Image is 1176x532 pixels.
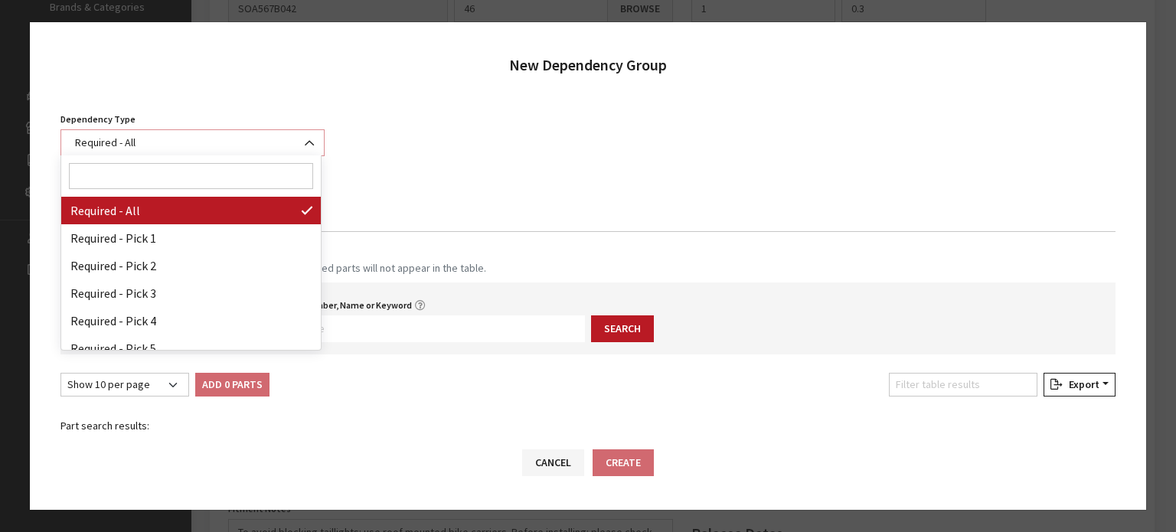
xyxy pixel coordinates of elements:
caption: Part search results: [60,409,1115,443]
li: Required - Pick 2 [61,252,321,279]
label: You can add one or more wildcards (*) anywhere in your search query for more accurate results. [248,299,412,312]
li: Required - Pick 4 [61,307,321,335]
small: You may select up to 25 to add simultaneously. Superseded parts will not appear in the table. [60,260,1115,276]
h2: New Dependency Group [509,53,667,77]
button: Cancel [522,449,584,476]
li: Required - Pick 1 [61,224,321,252]
button: Search [591,315,654,342]
li: Required - All [61,197,321,224]
div: No parts added. [60,201,1115,219]
button: Export [1044,373,1116,397]
li: Required - Pick 5 [61,335,321,362]
h4: Narrow down your search for parts to add [60,244,1115,260]
span: Required - All [60,129,324,156]
span: Required - All [70,135,314,151]
li: Required - Pick 3 [61,279,321,307]
input: You can add one or more wildcards (*) anywhere in your search query for more accurate results. [248,315,585,342]
input: Search [69,163,313,189]
input: Filter table results [889,373,1037,397]
span: Export [1063,377,1099,391]
h3: Parts in this Dependency Group [60,175,1115,193]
